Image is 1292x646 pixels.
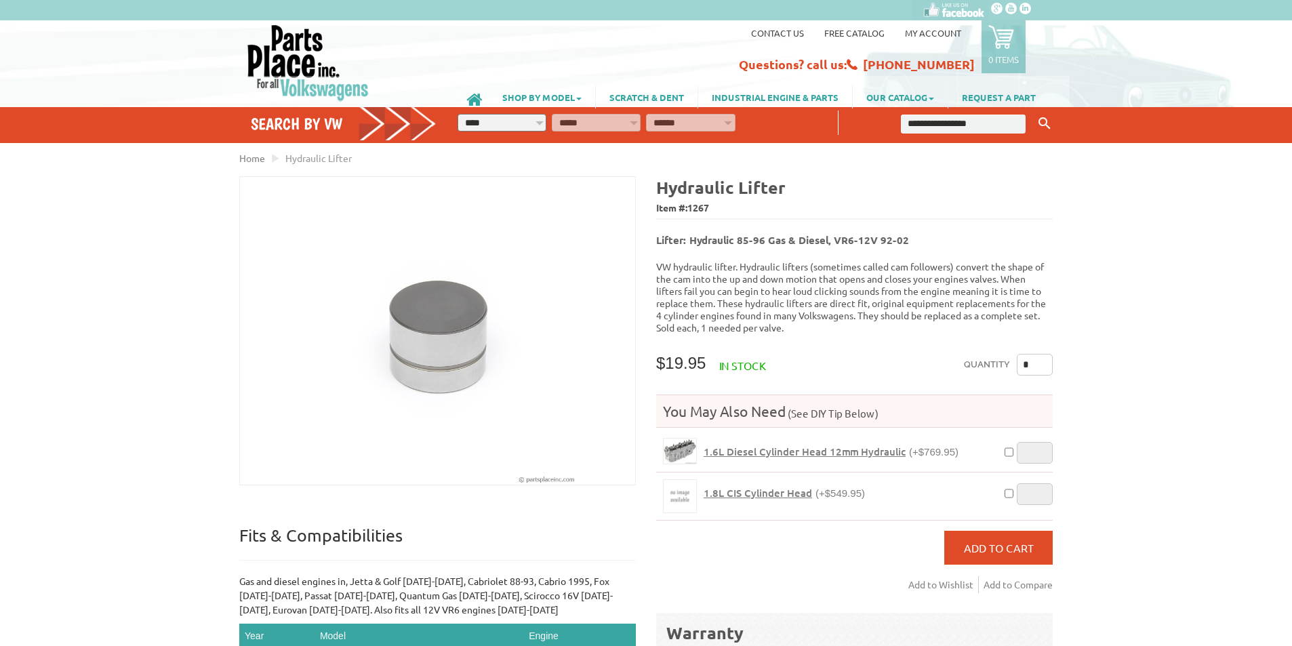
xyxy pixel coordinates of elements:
a: 0 items [982,20,1026,73]
a: Contact us [751,27,804,39]
span: Item #: [656,199,1053,218]
a: SCRATCH & DENT [596,85,698,108]
p: 0 items [988,54,1019,65]
b: Lifter: Hydraulic 85-96 Gas & Diesel, VR6-12V 92-02 [656,233,909,247]
span: (+$549.95) [815,487,865,499]
a: My Account [905,27,961,39]
a: INDUSTRIAL ENGINE & PARTS [698,85,852,108]
a: 1.8L CIS Cylinder Head [663,479,697,513]
a: Free Catalog [824,27,885,39]
img: Hydraulic Lifter [240,177,635,485]
img: Parts Place Inc! [246,24,370,102]
a: SHOP BY MODEL [489,85,595,108]
img: 1.8L CIS Cylinder Head [664,480,696,512]
a: 1.6L Diesel Cylinder Head 12mm Hydraulic [663,438,697,464]
a: 1.8L CIS Cylinder Head(+$549.95) [704,487,865,500]
b: Hydraulic Lifter [656,176,786,198]
a: Add to Wishlist [908,576,979,593]
h4: You May Also Need [656,402,1053,420]
h4: Search by VW [251,114,437,134]
button: Add to Cart [944,531,1053,565]
span: Add to Cart [964,541,1034,554]
span: 1267 [687,201,709,214]
label: Quantity [964,354,1010,376]
span: Hydraulic Lifter [285,152,352,164]
span: (+$769.95) [909,446,958,458]
span: (See DIY Tip Below) [786,407,879,420]
p: Gas and diesel engines in, Jetta & Golf [DATE]-[DATE], Cabriolet 88-93, Cabrio 1995, Fox [DATE]-[... [239,574,636,617]
a: Add to Compare [984,576,1053,593]
span: 1.8L CIS Cylinder Head [704,486,812,500]
span: $19.95 [656,354,706,372]
a: 1.6L Diesel Cylinder Head 12mm Hydraulic(+$769.95) [704,445,958,458]
button: Keyword Search [1034,113,1055,135]
a: Home [239,152,265,164]
a: OUR CATALOG [853,85,948,108]
span: In stock [719,359,766,372]
div: Warranty [666,622,1043,644]
span: 1.6L Diesel Cylinder Head 12mm Hydraulic [704,445,906,458]
a: REQUEST A PART [948,85,1049,108]
p: VW hydraulic lifter. Hydraulic lifters (sometimes called cam followers) convert the shape of the ... [656,260,1053,334]
img: 1.6L Diesel Cylinder Head 12mm Hydraulic [664,439,696,464]
p: Fits & Compatibilities [239,525,636,561]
